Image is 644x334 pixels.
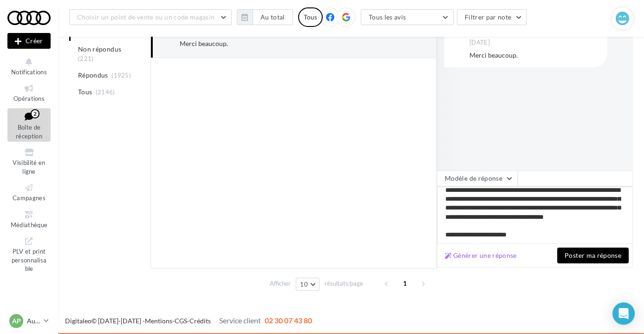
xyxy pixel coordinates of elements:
span: Tous les avis [369,13,406,21]
button: Choisir un point de vente ou un code magasin [69,9,232,25]
span: Campagnes [13,194,46,202]
span: Médiathèque [11,221,48,229]
div: Nouvelle campagne [7,33,51,49]
span: Notifications [11,68,47,76]
div: Open Intercom Messenger [612,302,635,325]
div: Merci beaucoup. [469,51,600,60]
div: Merci beaucoup. [180,39,368,48]
span: Tous [78,87,92,97]
button: Au total [237,9,293,25]
a: AP Audi PONTOISE [7,312,51,330]
a: Mentions [145,317,172,325]
span: (221) [78,55,94,62]
a: CGS [175,317,187,325]
span: 10 [300,281,308,288]
a: Opérations [7,81,51,104]
button: Créer [7,33,51,49]
button: Au total [253,9,293,25]
a: Crédits [189,317,211,325]
a: Visibilité en ligne [7,145,51,177]
span: Visibilité en ligne [13,159,45,175]
span: Opérations [13,95,45,102]
button: Notifications [7,55,51,78]
a: Médiathèque [7,208,51,230]
button: Générer une réponse [441,250,520,261]
span: [DATE] [469,39,490,47]
a: Digitaleo [65,317,91,325]
button: Filtrer par note [457,9,527,25]
span: Afficher [270,279,291,288]
span: Répondus [78,71,108,80]
span: Non répondus [78,45,121,54]
span: 1 [397,276,412,291]
span: 02 30 07 43 80 [265,316,312,325]
a: PLV et print personnalisable [7,234,51,275]
div: 2 [31,109,39,118]
span: Choisir un point de vente ou un code magasin [77,13,215,21]
button: Tous les avis [361,9,454,25]
span: Service client [219,316,261,325]
span: AP [12,316,21,326]
span: Boîte de réception [16,124,42,140]
button: Poster ma réponse [557,248,629,263]
a: Boîte de réception2 [7,108,51,142]
span: (1925) [111,72,131,79]
span: (2146) [96,88,115,96]
p: Audi PONTOISE [27,316,40,326]
span: PLV et print personnalisable [12,246,47,272]
div: Tous [298,7,323,27]
button: 10 [296,278,319,291]
a: Campagnes [7,181,51,203]
span: résultats/page [325,279,363,288]
button: Modèle de réponse [437,170,518,186]
span: © [DATE]-[DATE] - - - [65,317,312,325]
